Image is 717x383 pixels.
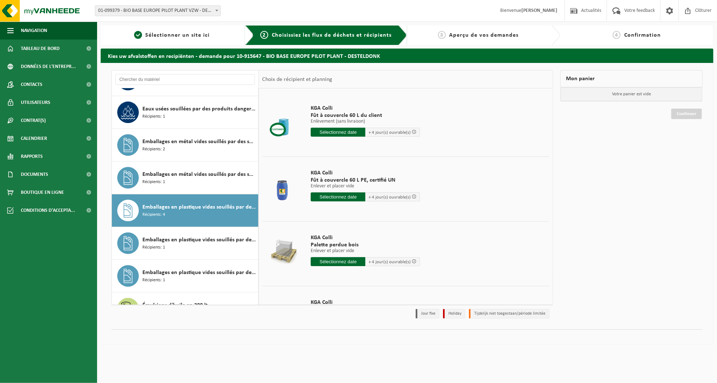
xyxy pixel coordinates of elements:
span: Récipients: 4 [142,211,165,218]
a: Continuer [671,109,702,119]
span: KGA Colli [311,299,449,306]
span: Récipients: 1 [142,244,165,251]
span: + 4 jour(s) ouvrable(s) [369,260,411,264]
p: Enlever et placer vide [311,184,420,189]
span: Fût à couvercle 60 L PE, certifié UN [311,177,420,184]
span: Confirmation [624,32,661,38]
button: Emballages en plastique vides souillés par des substances dangereuses Récipients: 4 [112,194,259,227]
p: Votre panier est vide [561,87,702,101]
span: Emballages en plastique vides souillés par des substances dangereuses [142,203,256,211]
span: Eaux usées souillées par des produits dangereux [142,105,256,113]
span: KGA Colli [311,169,420,177]
span: KGA Colli [311,234,420,241]
span: 01-099379 - BIO BASE EUROPE PILOT PLANT VZW - DESTELDONK [95,5,221,16]
span: Utilisateurs [21,94,50,111]
span: Récipients: 2 [142,146,165,153]
button: Emballages en plastique vides souillés par des substances toxiques Récipients: 1 [112,260,259,292]
a: 1Sélectionner un site ici [104,31,239,40]
li: Jour fixe [416,309,439,319]
span: Emballages en métal vides souillés par des substances dangereuses [142,137,256,146]
span: Contacts [21,76,42,94]
p: Enlèvement (sans livraison) [311,119,420,124]
span: Conditions d'accepta... [21,201,75,219]
span: KGA Colli [311,105,420,112]
li: Holiday [443,309,465,319]
input: Chercher du matériel [115,74,255,85]
span: 1 [134,31,142,39]
span: 3 [438,31,446,39]
span: Fût à couvercle 60 L du client [311,112,420,119]
div: Choix de récipient et planning [259,70,336,88]
p: Enlever et placer vide [311,249,420,254]
button: Emballages en métal vides souillés par des substances toxiques Récipients: 1 [112,161,259,194]
span: 01-099379 - BIO BASE EUROPE PILOT PLANT VZW - DESTELDONK [95,6,220,16]
span: Choisissiez les flux de déchets et récipients [272,32,392,38]
input: Sélectionnez date [311,192,365,201]
span: 2 [260,31,268,39]
span: + 4 jour(s) ouvrable(s) [369,130,411,135]
span: Navigation [21,22,47,40]
span: Documents [21,165,48,183]
strong: [PERSON_NAME] [521,8,557,13]
span: Récipients: 1 [142,179,165,186]
span: Récipients: 1 [142,113,165,120]
span: Emballages en plastique vides souillés par des substances oxydants (comburant) [142,236,256,244]
button: Emballages en métal vides souillés par des substances dangereuses Récipients: 2 [112,129,259,161]
li: Tijdelijk niet toegestaan/période limitée [469,309,549,319]
span: Emballages en plastique vides souillés par des substances toxiques [142,268,256,277]
span: + 4 jour(s) ouvrable(s) [369,195,411,200]
span: Boutique en ligne [21,183,64,201]
div: Mon panier [560,70,703,87]
span: Emballages en métal vides souillés par des substances toxiques [142,170,256,179]
input: Sélectionnez date [311,257,365,266]
span: Récipients: 1 [142,277,165,284]
span: Sélectionner un site ici [146,32,210,38]
span: Palette perdue bois [311,241,420,249]
span: 4 [613,31,621,39]
button: Émulsions d'huile en 200 lt [112,292,259,325]
button: Emballages en plastique vides souillés par des substances oxydants (comburant) Récipients: 1 [112,227,259,260]
span: Émulsions d'huile en 200 lt [142,301,208,310]
h2: Kies uw afvalstoffen en recipiënten - demande pour 10-915647 - BIO BASE EUROPE PILOT PLANT - DEST... [101,49,713,63]
span: Tableau de bord [21,40,60,58]
input: Sélectionnez date [311,128,365,137]
button: Eaux usées souillées par des produits dangereux Récipients: 1 [112,96,259,129]
span: Aperçu de vos demandes [449,32,519,38]
span: Rapports [21,147,43,165]
span: Contrat(s) [21,111,46,129]
span: Données de l'entrepr... [21,58,76,76]
span: Calendrier [21,129,47,147]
